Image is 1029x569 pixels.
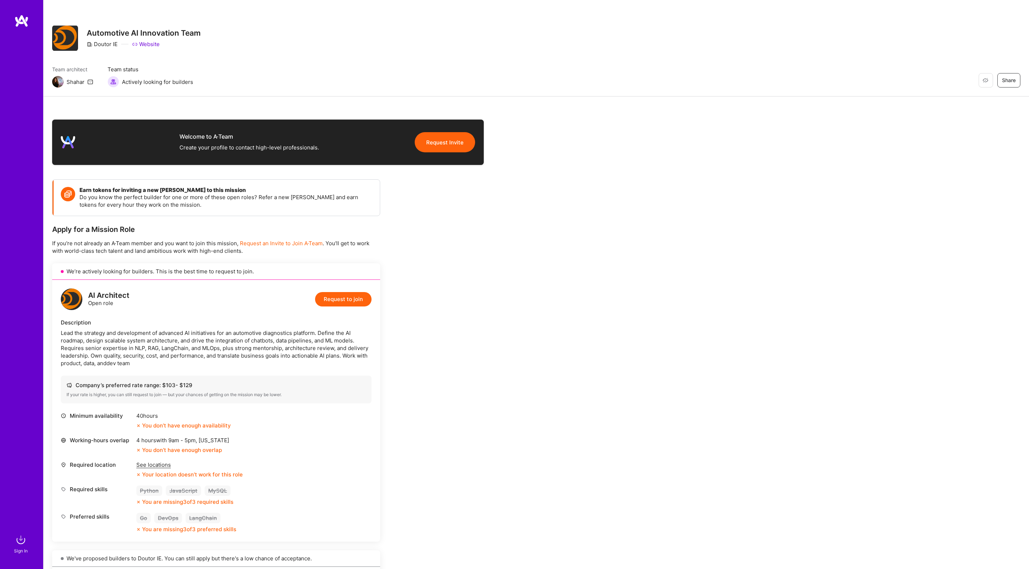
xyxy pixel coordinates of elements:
[132,40,160,48] a: Website
[61,319,372,326] div: Description
[136,422,231,429] div: You don’t have enough availability
[136,513,151,523] div: Go
[61,135,75,149] img: logo
[61,514,66,519] i: icon Tag
[61,329,372,367] div: Lead the strategy and development of advanced AI initiatives for an automotive diagnostics platfo...
[88,292,129,307] div: Open role
[52,550,380,567] div: We've proposed builders to Doutor IE. You can still apply but there's a low chance of acceptance.
[67,381,366,389] div: Company’s preferred rate range: $ 103 - $ 129
[997,73,1020,88] button: Share
[61,412,133,420] div: Minimum availability
[61,461,133,469] div: Required location
[61,462,66,467] i: icon Location
[315,292,372,306] button: Request to join
[108,76,119,88] img: Actively looking for builders
[136,472,141,477] i: icon CloseOrange
[52,225,380,234] div: Apply for a Mission Role
[136,471,243,478] div: Your location doesn’t work for this role
[52,263,380,280] div: We’re actively looking for builders. This is the best time to request to join.
[52,76,64,88] img: Team Architect
[136,446,222,454] div: You don’t have enough overlap
[154,513,182,523] div: DevOps
[14,547,28,555] div: Sign In
[61,513,133,520] div: Preferred skills
[166,485,201,496] div: JavaScript
[186,513,220,523] div: LangChain
[87,28,201,37] h3: Automotive AI Innovation Team
[67,78,85,86] div: Shahar
[179,133,319,140] div: Welcome to A·Team
[88,292,129,299] div: AI Architect
[167,437,199,444] span: 9am - 5pm ,
[79,187,373,193] h4: Earn tokens for inviting a new [PERSON_NAME] to this mission
[15,533,28,555] a: sign inSign In
[122,78,193,86] span: Actively looking for builders
[61,438,66,443] i: icon World
[61,485,133,493] div: Required skills
[136,424,141,428] i: icon CloseOrange
[52,26,78,51] img: Company Logo
[52,66,93,73] span: Team architect
[415,132,475,152] button: Request Invite
[87,79,93,85] i: icon Mail
[179,143,319,152] div: Create your profile to contact high-level professionals.
[67,382,72,388] i: icon Cash
[136,500,141,504] i: icon CloseOrange
[240,240,323,247] span: Request an Invite to Join A·Team
[136,461,243,469] div: See locations
[87,40,118,48] div: Doutor IE
[108,66,193,73] span: Team status
[52,239,380,255] p: If you're not already an A·Team member and you want to join this mission, . You'll get to work wi...
[79,193,373,209] p: Do you know the perfect builder for one or more of these open roles? Refer a new [PERSON_NAME] an...
[983,77,988,83] i: icon EyeClosed
[14,14,29,27] img: logo
[142,498,233,506] div: You are missing 3 of 3 required skills
[87,41,92,47] i: icon CompanyGray
[61,288,82,310] img: logo
[14,533,28,547] img: sign in
[136,485,162,496] div: Python
[61,487,66,492] i: icon Tag
[136,412,231,420] div: 40 hours
[1002,77,1016,84] span: Share
[136,448,141,452] i: icon CloseOrange
[142,525,236,533] div: You are missing 3 of 3 preferred skills
[136,436,229,444] div: 4 hours with [US_STATE]
[205,485,231,496] div: MySQL
[67,392,366,398] div: If your rate is higher, you can still request to join — but your chances of getting on the missio...
[61,436,133,444] div: Working-hours overlap
[61,187,75,201] img: Token icon
[61,413,66,418] i: icon Clock
[136,527,141,532] i: icon CloseOrange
